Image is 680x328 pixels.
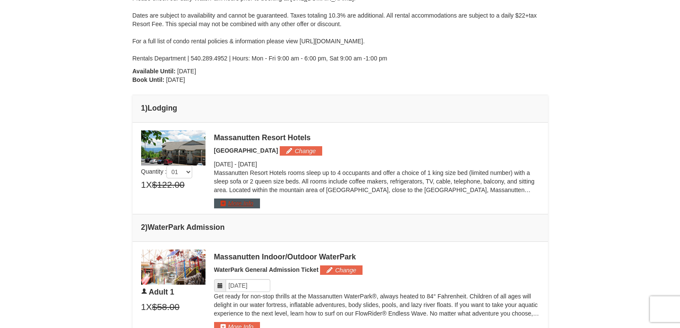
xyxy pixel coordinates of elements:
[141,223,539,232] h4: 2 WaterPark Admission
[133,76,165,83] strong: Book Until:
[234,161,236,168] span: -
[146,178,152,191] span: X
[152,178,184,191] span: $122.00
[141,104,539,112] h4: 1 Lodging
[214,199,260,208] button: More Info
[145,223,148,232] span: )
[141,168,193,175] span: Quantity :
[166,76,185,83] span: [DATE]
[320,265,363,275] button: Change
[141,178,146,191] span: 1
[214,292,539,318] p: Get ready for non-stop thrills at the Massanutten WaterPark®, always heated to 84° Fahrenheit. Ch...
[145,104,148,112] span: )
[141,130,206,166] img: 19219026-1-e3b4ac8e.jpg
[152,301,179,313] span: $58.00
[133,68,176,75] strong: Available Until:
[238,161,257,168] span: [DATE]
[214,147,278,154] span: [GEOGRAPHIC_DATA]
[141,250,206,285] img: 6619917-1403-22d2226d.jpg
[177,68,196,75] span: [DATE]
[214,133,539,142] div: Massanutten Resort Hotels
[214,169,539,194] p: Massanutten Resort Hotels rooms sleep up to 4 occupants and offer a choice of 1 king size bed (li...
[146,301,152,313] span: X
[141,301,146,313] span: 1
[280,146,322,156] button: Change
[214,266,319,273] span: WaterPark General Admission Ticket
[149,288,174,296] span: Adult 1
[214,253,539,261] div: Massanutten Indoor/Outdoor WaterPark
[214,161,233,168] span: [DATE]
